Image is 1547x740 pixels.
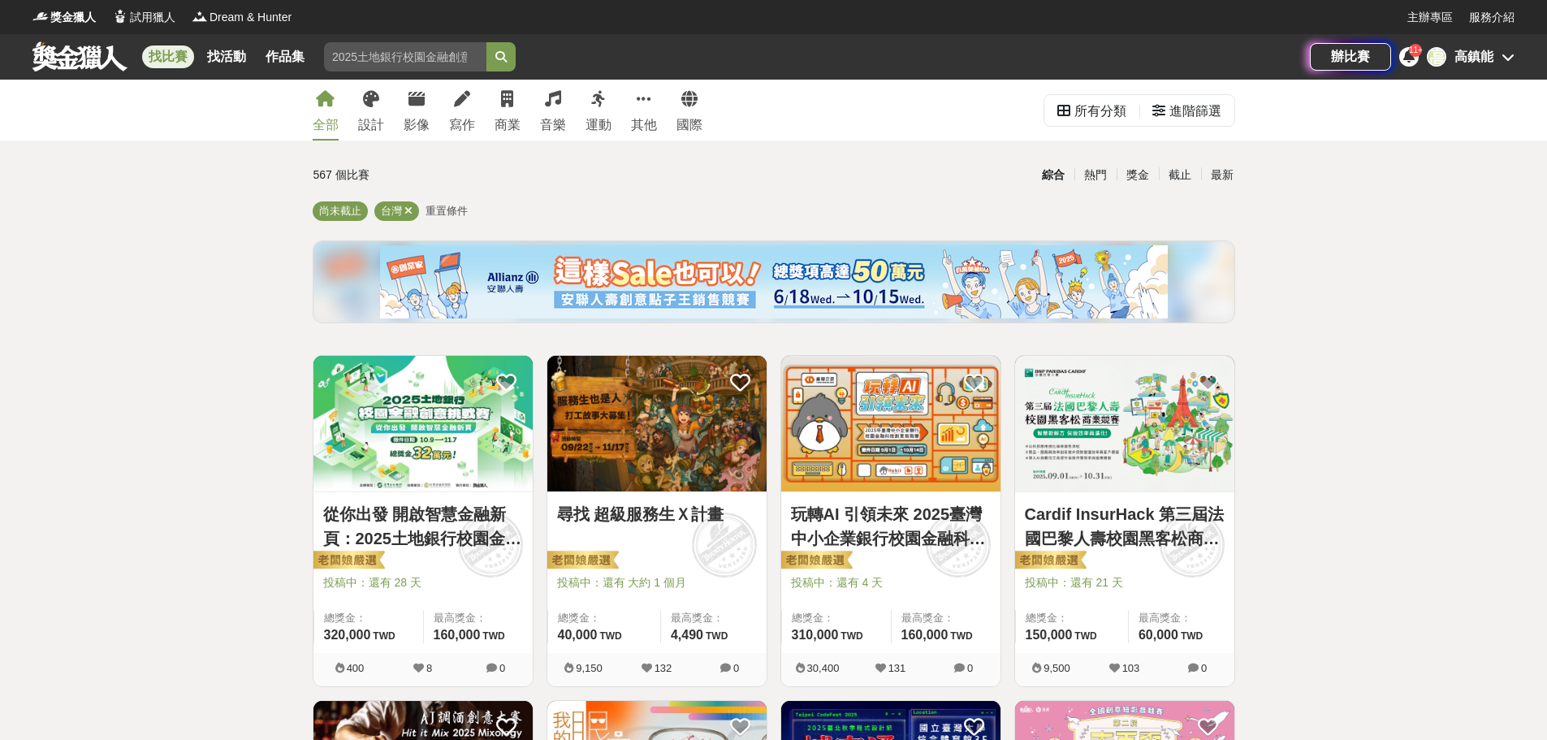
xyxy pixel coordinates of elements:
span: 投稿中：還有 28 天 [323,574,523,591]
span: 投稿中：還有 4 天 [791,574,991,591]
a: 玩轉AI 引領未來 2025臺灣中小企業銀行校園金融科技創意挑戰賽 [791,502,991,551]
span: 試用獵人 [130,9,175,26]
span: 0 [1201,662,1207,674]
a: 從你出發 開啟智慧金融新頁：2025土地銀行校園金融創意挑戰賽 [323,502,523,551]
span: 8 [426,662,432,674]
span: 最高獎金： [1139,610,1225,626]
div: 所有分類 [1074,95,1126,128]
img: 老闆娘嚴選 [1012,550,1087,573]
a: 其他 [631,80,657,141]
span: TWD [599,630,621,642]
a: 服務介紹 [1469,9,1515,26]
a: Cover Image [1015,356,1234,492]
a: 運動 [586,80,611,141]
span: 160,000 [434,628,481,642]
a: 找活動 [201,45,253,68]
a: 寫作 [449,80,475,141]
span: 總獎金： [324,610,413,626]
div: 熱門 [1074,161,1117,189]
div: 運動 [586,115,611,135]
a: 商業 [495,80,521,141]
div: 影像 [404,115,430,135]
div: 進階篩選 [1169,95,1221,128]
div: 其他 [631,115,657,135]
div: 全部 [313,115,339,135]
span: 60,000 [1139,628,1178,642]
img: Logo [112,8,128,24]
div: 寫作 [449,115,475,135]
div: 設計 [358,115,384,135]
span: 總獎金： [1026,610,1118,626]
span: 最高獎金： [671,610,757,626]
span: 40,000 [558,628,598,642]
a: LogoDream & Hunter [192,9,292,26]
div: 567 個比賽 [313,161,620,189]
span: 0 [733,662,739,674]
div: 國際 [676,115,702,135]
span: TWD [1181,630,1203,642]
div: 商業 [495,115,521,135]
span: 310,000 [792,628,839,642]
a: 全部 [313,80,339,141]
img: Cover Image [547,356,767,491]
span: 30,400 [807,662,840,674]
div: 高 [1427,47,1446,67]
div: 綜合 [1032,161,1074,189]
a: Cardif InsurHack 第三屆法國巴黎人壽校園黑客松商業競賽 [1025,502,1225,551]
a: 辦比賽 [1310,43,1391,71]
a: 影像 [404,80,430,141]
span: 獎金獵人 [50,9,96,26]
img: Logo [192,8,208,24]
a: Logo試用獵人 [112,9,175,26]
span: 總獎金： [558,610,650,626]
span: 150,000 [1026,628,1073,642]
div: 最新 [1201,161,1243,189]
span: 最高獎金： [434,610,523,626]
span: TWD [840,630,862,642]
a: Cover Image [547,356,767,492]
input: 2025土地銀行校園金融創意挑戰賽：從你出發 開啟智慧金融新頁 [324,42,486,71]
span: 4,490 [671,628,703,642]
span: 11+ [1409,45,1423,54]
span: TWD [950,630,972,642]
a: Cover Image [781,356,1000,492]
span: TWD [1074,630,1096,642]
span: TWD [373,630,395,642]
span: TWD [706,630,728,642]
span: 132 [655,662,672,674]
span: 320,000 [324,628,371,642]
img: Cover Image [1015,356,1234,491]
div: 高鎮能 [1454,47,1493,67]
span: 400 [347,662,365,674]
a: Logo獎金獵人 [32,9,96,26]
img: Logo [32,8,49,24]
span: 尚未截止 [319,205,361,217]
span: 投稿中：還有 21 天 [1025,574,1225,591]
a: 找比賽 [142,45,194,68]
img: cf4fb443-4ad2-4338-9fa3-b46b0bf5d316.png [380,245,1168,318]
a: 音樂 [540,80,566,141]
div: 音樂 [540,115,566,135]
img: 老闆娘嚴選 [310,550,385,573]
span: 投稿中：還有 大約 1 個月 [557,574,757,591]
span: 最高獎金： [901,610,991,626]
img: Cover Image [313,356,533,491]
a: 設計 [358,80,384,141]
span: 103 [1122,662,1140,674]
span: Dream & Hunter [210,9,292,26]
span: 160,000 [901,628,949,642]
span: 9,150 [576,662,603,674]
span: 台灣 [381,205,402,217]
a: 尋找 超級服務生Ｘ計畫 [557,502,757,526]
a: 作品集 [259,45,311,68]
img: 老闆娘嚴選 [544,550,619,573]
span: 131 [888,662,906,674]
span: 0 [499,662,505,674]
div: 截止 [1159,161,1201,189]
a: 主辦專區 [1407,9,1453,26]
a: Cover Image [313,356,533,492]
img: 老闆娘嚴選 [778,550,853,573]
span: TWD [482,630,504,642]
img: Cover Image [781,356,1000,491]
